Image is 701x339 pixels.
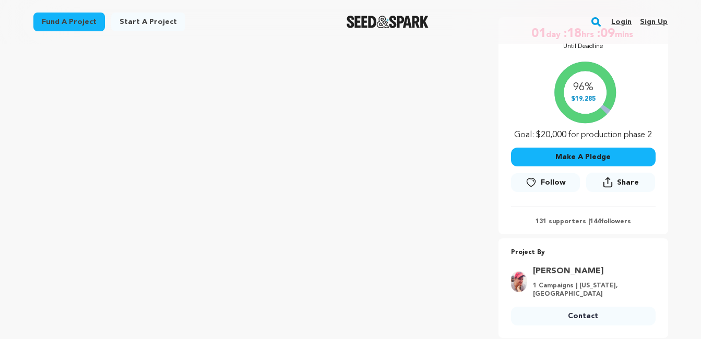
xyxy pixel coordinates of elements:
[511,307,656,325] a: Contact
[586,173,655,192] button: Share
[590,219,601,225] span: 144
[511,271,527,292] img: 73bbabdc3393ef94.png
[640,14,668,30] a: Sign up
[347,16,429,28] img: Seed&Spark Logo Dark Mode
[533,265,649,277] a: Goto Scott DeGraw profile
[541,177,566,188] span: Follow
[563,42,603,51] p: Until Deadline
[111,13,185,31] a: Start a project
[347,16,429,28] a: Seed&Spark Homepage
[33,13,105,31] a: Fund a project
[611,14,632,30] a: Login
[533,282,649,298] p: 1 Campaigns | [US_STATE], [GEOGRAPHIC_DATA]
[511,217,656,226] p: 131 supporters | followers
[511,173,580,192] a: Follow
[586,173,655,196] span: Share
[511,148,656,166] button: Make A Pledge
[617,177,639,188] span: Share
[511,247,656,259] p: Project By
